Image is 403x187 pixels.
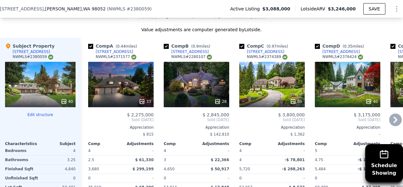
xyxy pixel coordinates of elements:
[390,3,403,15] button: Show Options
[164,176,166,180] span: 0
[88,125,154,130] div: Appreciation
[349,146,380,155] div: -
[171,54,212,60] div: NWMLS # 2280107
[247,49,284,54] div: [STREET_ADDRESS]
[211,167,229,171] span: $ 50,917
[193,44,199,49] span: 0.9
[88,167,99,171] span: 3,680
[189,44,213,49] span: ( miles)
[133,167,154,171] span: $ 299,199
[5,112,76,117] button: Edit structure
[164,167,174,171] span: 4,650
[42,146,76,155] div: 4
[315,117,380,122] span: Sold [DATE]
[88,117,154,122] span: Sold [DATE]
[282,55,287,60] img: NWMLS Logo
[42,165,76,173] div: 4,840
[13,49,50,54] div: [STREET_ADDRESS]
[214,98,227,105] div: 28
[164,141,196,146] div: Comp
[282,167,305,171] span: -$ 288,263
[164,125,229,130] div: Appreciation
[239,43,291,49] div: Comp C
[48,55,53,60] img: NWMLS Logo
[5,141,40,146] div: Characteristics
[315,167,326,171] span: 5,484
[164,117,229,122] span: Sold [DATE]
[207,55,212,60] img: NWMLS Logo
[88,155,120,164] div: 2.5
[358,167,380,171] span: -$ 176,196
[358,158,380,162] span: -$ 131,633
[301,6,328,12] span: Lotside ARV
[198,174,229,183] div: -
[315,130,380,139] div: -
[109,6,125,11] span: NWMLS
[328,6,356,11] span: $3,246,000
[164,155,195,164] div: 3
[354,112,380,117] span: $ 3,175,000
[322,54,363,60] div: NWMLS # 2376424
[278,112,305,117] span: $ 3,800,000
[268,44,276,49] span: 0.97
[262,6,290,12] span: $3,088,000
[239,49,284,54] a: [STREET_ADDRESS]
[13,54,53,60] div: NWMLS # 2380059
[348,141,380,146] div: Adjustments
[143,132,154,137] span: $ 815
[131,55,136,60] img: NWMLS Logo
[315,141,348,146] div: Comp
[82,6,106,11] span: , WA 98052
[264,44,291,49] span: ( miles)
[88,49,133,54] a: [STREET_ADDRESS]
[340,44,366,49] span: ( miles)
[122,174,154,183] div: -
[239,176,242,180] span: 0
[290,132,305,137] span: $ 1,362
[42,174,76,183] div: 0
[127,112,154,117] span: $ 2,275,000
[272,141,305,146] div: Adjustments
[5,43,54,49] div: Subject Property
[239,167,250,171] span: 5,720
[358,55,363,60] img: NWMLS Logo
[315,155,346,164] div: 4.75
[239,117,305,122] span: Sold [DATE]
[88,141,121,146] div: Comp
[315,125,380,130] div: Appreciation
[88,149,91,153] span: 4
[61,98,73,105] div: 40
[135,158,154,162] span: $ 61,330
[315,49,360,54] a: [STREET_ADDRESS]
[322,49,360,54] div: [STREET_ADDRESS]
[349,174,380,183] div: -
[139,98,151,105] div: 33
[5,146,39,155] div: Bedrooms
[88,176,91,180] span: 0
[164,49,209,54] a: [STREET_ADDRESS]
[210,132,229,137] span: $ 142,810
[363,3,385,15] button: SAVE
[273,174,305,183] div: -
[44,6,106,12] span: , [PERSON_NAME]
[365,144,403,182] button: ScheduleShowing
[127,6,150,11] span: # 2380059
[171,49,209,54] div: [STREET_ADDRESS]
[121,141,154,146] div: Adjustments
[344,44,353,49] span: 0.35
[273,146,305,155] div: -
[239,125,305,130] div: Appreciation
[315,43,366,49] div: Comp D
[290,98,302,105] div: 35
[239,141,272,146] div: Comp
[42,155,76,164] div: 3.25
[285,158,305,162] span: -$ 78,801
[247,54,287,60] div: NWMLS # 2374389
[113,44,139,49] span: ( miles)
[122,146,154,155] div: -
[239,155,271,164] div: 4
[366,98,378,105] div: 40
[239,149,242,153] span: 4
[211,158,229,162] span: $ 22,366
[107,6,152,12] div: ( )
